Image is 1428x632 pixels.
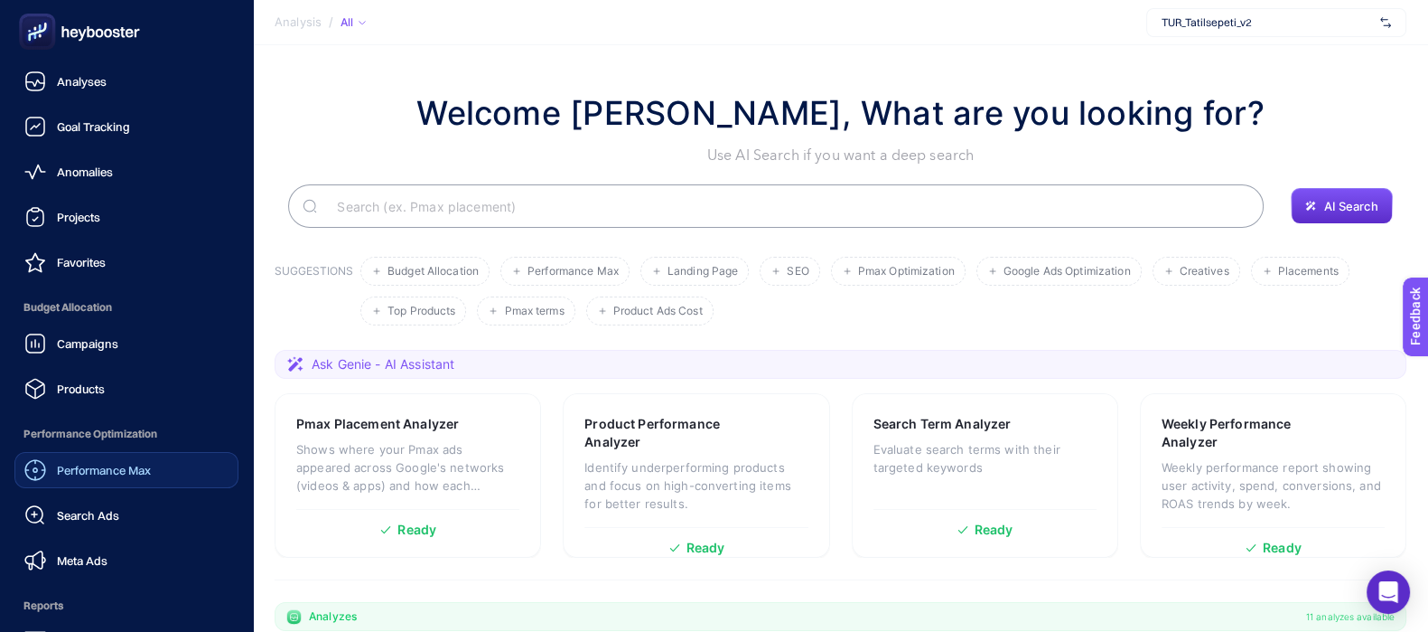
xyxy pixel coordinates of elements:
p: Use AI Search if you want a deep search [416,145,1265,166]
p: Evaluate search terms with their targeted keywords [873,440,1097,476]
div: Open Intercom Messenger [1367,571,1410,614]
a: Weekly Performance AnalyzerWeekly performance report showing user activity, spend, conversions, a... [1140,393,1406,558]
span: Creatives [1180,265,1229,278]
h3: Pmax Placement Analyzer [296,415,459,433]
p: Weekly performance report showing user activity, spend, conversions, and ROAS trends by week. [1162,458,1385,513]
span: Budget Allocation [387,265,479,278]
button: AI Search [1291,188,1392,224]
span: Projects [57,210,100,224]
a: Product Performance AnalyzerIdentify underperforming products and focus on high-converting items ... [563,393,829,558]
span: SEO [787,265,808,278]
span: Ask Genie - AI Assistant [312,355,454,373]
span: Performance Max [527,265,619,278]
h3: SUGGESTIONS [275,264,353,325]
span: Pmax Optimization [858,265,955,278]
span: Budget Allocation [14,289,238,325]
input: Search [322,181,1249,231]
span: Analyses [57,74,107,89]
span: Product Ads Cost [613,305,703,318]
span: Favorites [57,255,106,269]
span: Reports [14,588,238,624]
span: Feedback [11,5,69,20]
a: Campaigns [14,325,238,362]
span: Pmax terms [504,305,564,318]
span: Google Ads Optimization [1003,265,1131,278]
p: Shows where your Pmax ads appeared across Google's networks (videos & apps) and how each placemen... [296,440,519,495]
a: Pmax Placement AnalyzerShows where your Pmax ads appeared across Google's networks (videos & apps... [275,393,541,558]
span: Ready [975,524,1013,536]
span: Performance Optimization [14,416,238,452]
span: Performance Max [57,463,151,477]
a: Products [14,371,238,407]
span: Placements [1278,265,1339,278]
span: Products [57,382,105,396]
h3: Product Performance Analyzer [584,415,751,451]
span: TUR_Tatilsepeti_v2 [1162,15,1373,30]
h1: Welcome [PERSON_NAME], What are you looking for? [416,89,1265,137]
a: Analyses [14,63,238,99]
a: Performance Max [14,452,238,488]
span: 11 analyzes available [1306,609,1395,624]
a: Goal Tracking [14,108,238,145]
div: All [341,15,366,30]
span: / [329,14,333,29]
a: Anomalies [14,154,238,190]
span: Campaigns [57,336,118,351]
span: Search Ads [57,508,119,523]
h3: Search Term Analyzer [873,415,1012,433]
span: Anomalies [57,165,113,179]
span: Ready [1263,542,1302,554]
a: Projects [14,199,238,235]
span: Ready [686,542,725,554]
span: AI Search [1323,199,1377,213]
span: Top Products [387,305,455,318]
a: Meta Ads [14,542,238,579]
span: Analysis [275,15,322,30]
span: Meta Ads [57,553,107,568]
h3: Weekly Performance Analyzer [1162,415,1329,451]
img: svg%3e [1380,14,1391,32]
span: Landing Page [667,265,738,278]
span: Goal Tracking [57,119,130,134]
a: Search Ads [14,497,238,533]
a: Favorites [14,244,238,280]
span: Analyzes [309,609,357,624]
a: Search Term AnalyzerEvaluate search terms with their targeted keywordsReady [852,393,1118,558]
span: Ready [397,524,436,536]
p: Identify underperforming products and focus on high-converting items for better results. [584,458,807,513]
